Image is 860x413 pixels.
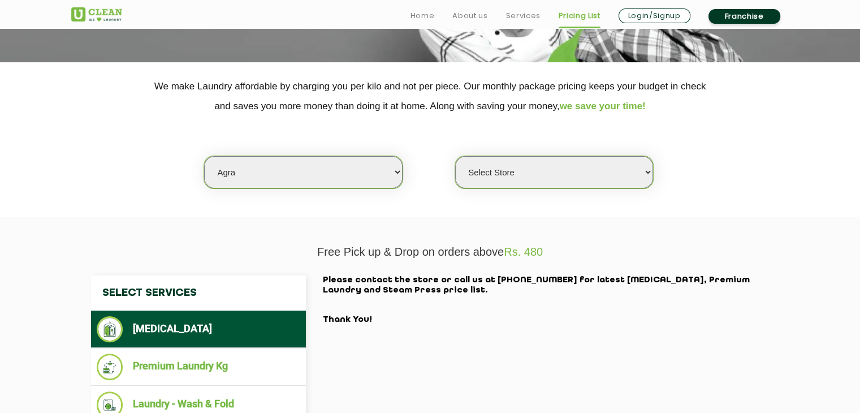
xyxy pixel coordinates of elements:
span: we save your time! [560,101,646,111]
a: Services [505,9,540,23]
a: Login/Signup [619,8,690,23]
p: Free Pick up & Drop on orders above [71,246,789,259]
h4: Select Services [91,276,306,311]
img: UClean Laundry and Dry Cleaning [71,7,122,21]
h2: Please contact the store or call us at [PHONE_NUMBER] for latest [MEDICAL_DATA], Premium Laundry ... [323,276,770,325]
li: Premium Laundry Kg [97,354,300,380]
a: Home [410,9,435,23]
img: Dry Cleaning [97,316,123,342]
img: Premium Laundry Kg [97,354,123,380]
a: Pricing List [559,9,600,23]
a: About us [452,9,487,23]
span: Rs. 480 [504,246,543,258]
a: Franchise [708,9,780,24]
li: [MEDICAL_DATA] [97,316,300,342]
p: We make Laundry affordable by charging you per kilo and not per piece. Our monthly package pricin... [71,76,789,116]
